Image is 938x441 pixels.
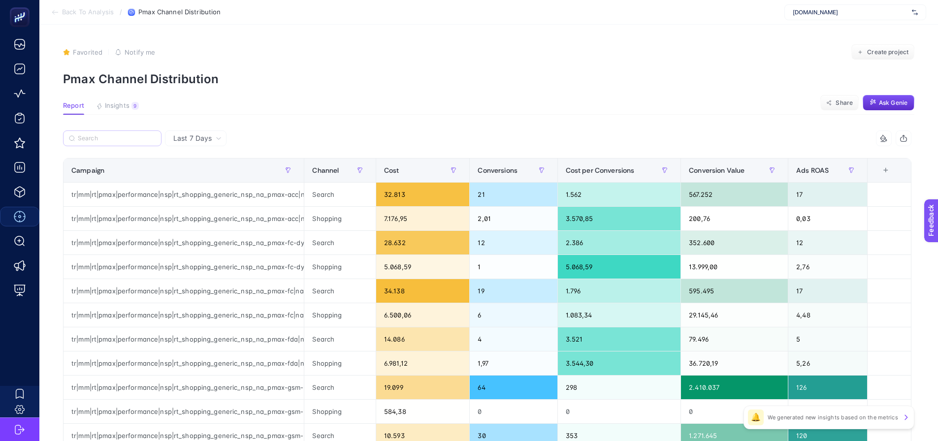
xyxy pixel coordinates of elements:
div: 17 [788,279,867,303]
div: 13.999,00 [681,255,788,279]
span: Back To Analysis [62,8,114,16]
span: Channel [312,166,339,174]
div: 0 [558,400,681,423]
div: tr|mm|rt|pmax|performance|nsp|rt_shopping_generic_nsp_na_pmax-fc|na|d2c|AOP|OSB0002J35 [64,303,304,327]
span: Cost [384,166,399,174]
img: svg%3e [912,7,918,17]
div: Shopping [304,400,376,423]
span: Conversions [478,166,518,174]
div: 5,26 [788,351,867,375]
div: 14.086 [376,327,470,351]
div: 2.386 [558,231,681,254]
div: 79.496 [681,327,788,351]
div: 1 [470,255,557,279]
span: Ask Genie [879,99,907,107]
div: Search [304,231,376,254]
span: / [120,8,122,16]
div: 1,97 [470,351,557,375]
div: 5 [788,327,867,351]
div: Shopping [304,207,376,230]
button: Notify me [115,48,155,56]
div: Shopping [304,255,376,279]
div: 2,76 [788,255,867,279]
div: 200,76 [681,207,788,230]
div: tr|mm|rt|pmax|performance|nsp|rt_shopping_generic_nsp_na_pmax-fc-dyson|na|d2c|AOP|OSB0002K13 [64,231,304,254]
div: 3.544,30 [558,351,681,375]
div: 126 [788,376,867,399]
span: Cost per Conversions [566,166,635,174]
div: tr|mm|rt|pmax|performance|nsp|rt_shopping_generic_nsp_na_pmax-acc|na|d2c|AOP|OSB0002ISO [64,183,304,206]
div: 21 [470,183,557,206]
div: Shopping [304,351,376,375]
div: 19 [470,279,557,303]
div: 584,38 [376,400,470,423]
div: 7 items selected [875,166,883,188]
span: Create project [867,48,908,56]
div: 3.521 [558,327,681,351]
div: 0 [788,400,867,423]
div: 12 [470,231,557,254]
div: tr|mm|rt|pmax|performance|nsp|rt_shopping_generic_nsp_na_pmax-gsm-iphone|na|d2c|AOP|OSB0002K2B [64,400,304,423]
div: 2,01 [470,207,557,230]
div: 9 [131,102,139,110]
div: 567.252 [681,183,788,206]
div: tr|mm|rt|pmax|performance|nsp|rt_shopping_generic_nsp_na_pmax-fc|na|d2c|AOP|OSB0002J35 [64,279,304,303]
button: Create project [851,44,914,60]
div: 32.813 [376,183,470,206]
div: 352.600 [681,231,788,254]
div: 1.083,34 [558,303,681,327]
div: 36.720,19 [681,351,788,375]
span: Notify me [125,48,155,56]
div: tr|mm|rt|pmax|performance|nsp|rt_shopping_generic_nsp_na_pmax-acc|na|d2c|AOP|OSB0002ISO [64,207,304,230]
div: tr|mm|rt|pmax|performance|nsp|rt_shopping_generic_nsp_na_pmax-gsm-iphone|na|d2c|AOP|OSB0002K2B [64,376,304,399]
div: Search [304,279,376,303]
button: Ask Genie [863,95,914,111]
div: 17 [788,183,867,206]
div: 0,03 [788,207,867,230]
div: 7.176,95 [376,207,470,230]
span: Conversion Value [689,166,744,174]
div: 5.068,59 [376,255,470,279]
div: 6.500,06 [376,303,470,327]
span: Campaign [71,166,104,174]
div: 19.099 [376,376,470,399]
div: 5.068,59 [558,255,681,279]
div: 🔔 [748,409,764,425]
div: 34.138 [376,279,470,303]
input: Search [78,135,156,142]
div: 4,48 [788,303,867,327]
div: Search [304,327,376,351]
span: Last 7 Days [173,133,212,143]
div: Search [304,183,376,206]
span: Favorited [73,48,102,56]
span: Report [63,102,84,110]
div: Search [304,376,376,399]
span: Pmax Channel Distribution [138,8,221,16]
p: Pmax Channel Distribution [63,72,914,86]
div: 2.410.037 [681,376,788,399]
span: Share [836,99,853,107]
div: 3.570,85 [558,207,681,230]
div: 64 [470,376,557,399]
div: 4 [470,327,557,351]
div: 0 [470,400,557,423]
div: tr|mm|rt|pmax|performance|nsp|rt_shopping_generic_nsp_na_pmax-fda|na|d2c|AOP|OSB0002K1Q [64,327,304,351]
div: 6.981,12 [376,351,470,375]
div: Shopping [304,303,376,327]
div: 1.562 [558,183,681,206]
div: tr|mm|rt|pmax|performance|nsp|rt_shopping_generic_nsp_na_pmax-fda|na|d2c|AOP|OSB0002K1Q [64,351,304,375]
button: Share [820,95,859,111]
span: Ads ROAS [796,166,829,174]
div: 0 [681,400,788,423]
div: + [876,166,895,174]
div: 595.495 [681,279,788,303]
div: 12 [788,231,867,254]
span: Feedback [6,3,37,11]
div: 1.796 [558,279,681,303]
div: 28.632 [376,231,470,254]
div: 298 [558,376,681,399]
p: We generated new insights based on the metrics [768,413,898,421]
button: Favorited [63,48,102,56]
span: Insights [105,102,129,110]
span: [DOMAIN_NAME] [793,8,908,16]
